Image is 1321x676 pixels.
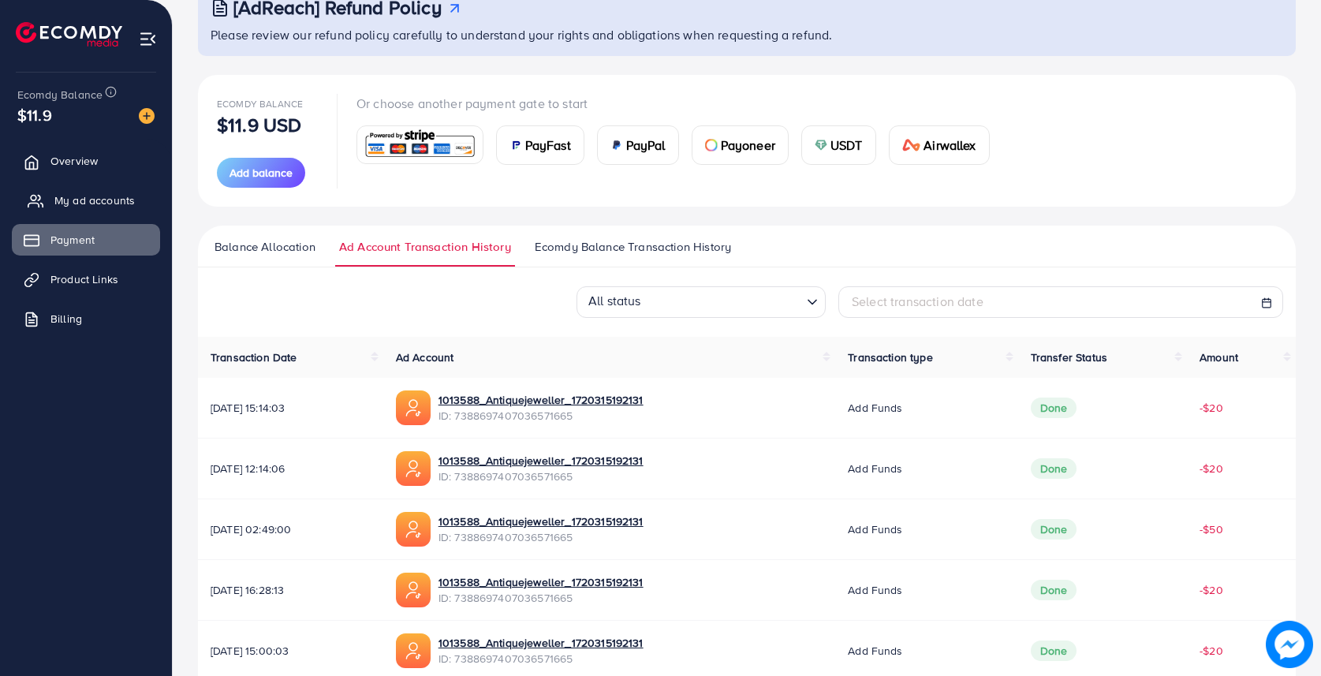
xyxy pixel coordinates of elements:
[211,461,371,476] span: [DATE] 12:14:06
[217,115,301,134] p: $11.9 USD
[848,582,902,598] span: Add funds
[848,643,902,659] span: Add funds
[396,451,431,486] img: ic-ads-acc.e4c84228.svg
[1031,580,1077,600] span: Done
[902,139,921,151] img: card
[211,521,371,537] span: [DATE] 02:49:00
[396,633,431,668] img: ic-ads-acc.e4c84228.svg
[12,145,160,177] a: Overview
[396,390,431,425] img: ic-ads-acc.e4c84228.svg
[211,349,297,365] span: Transaction Date
[1031,398,1077,418] span: Done
[585,287,644,313] span: All status
[1200,400,1223,416] span: -$20
[1200,521,1223,537] span: -$50
[50,153,98,169] span: Overview
[496,125,584,165] a: cardPayFast
[801,125,876,165] a: cardUSDT
[705,139,718,151] img: card
[229,165,293,181] span: Add balance
[815,139,827,151] img: card
[211,643,371,659] span: [DATE] 15:00:03
[692,125,789,165] a: cardPayoneer
[438,651,644,667] span: ID: 7388697407036571665
[438,574,644,590] a: 1013588_Antiquejeweller_1720315192131
[339,238,511,256] span: Ad Account Transaction History
[139,30,157,48] img: menu
[438,590,644,606] span: ID: 7388697407036571665
[438,514,644,529] a: 1013588_Antiquejeweller_1720315192131
[610,139,623,151] img: card
[396,512,431,547] img: ic-ads-acc.e4c84228.svg
[211,25,1286,44] p: Please review our refund policy carefully to understand your rights and obligations when requesti...
[848,349,933,365] span: Transaction type
[924,136,976,155] span: Airwallex
[597,125,679,165] a: cardPayPal
[12,263,160,295] a: Product Links
[626,136,666,155] span: PayPal
[396,573,431,607] img: ic-ads-acc.e4c84228.svg
[1200,643,1223,659] span: -$20
[17,103,52,126] span: $11.9
[438,469,644,484] span: ID: 7388697407036571665
[356,125,483,164] a: card
[438,529,644,545] span: ID: 7388697407036571665
[1200,349,1238,365] span: Amount
[438,635,644,651] a: 1013588_Antiquejeweller_1720315192131
[12,303,160,334] a: Billing
[396,349,454,365] span: Ad Account
[362,128,478,162] img: card
[12,185,160,216] a: My ad accounts
[50,271,118,287] span: Product Links
[1031,458,1077,479] span: Done
[721,136,775,155] span: Payoneer
[1031,641,1077,661] span: Done
[438,392,644,408] a: 1013588_Antiquejeweller_1720315192131
[356,94,1002,113] p: Or choose another payment gate to start
[438,453,644,469] a: 1013588_Antiquejeweller_1720315192131
[1031,349,1107,365] span: Transfer Status
[646,288,800,313] input: Search for option
[17,87,103,103] span: Ecomdy Balance
[848,461,902,476] span: Add funds
[50,232,95,248] span: Payment
[211,400,371,416] span: [DATE] 15:14:03
[1266,621,1313,668] img: image
[1031,519,1077,540] span: Done
[50,311,82,327] span: Billing
[848,400,902,416] span: Add funds
[54,192,135,208] span: My ad accounts
[1200,461,1223,476] span: -$20
[438,408,644,424] span: ID: 7388697407036571665
[139,108,155,124] img: image
[889,125,990,165] a: cardAirwallex
[211,582,371,598] span: [DATE] 16:28:13
[848,521,902,537] span: Add funds
[577,286,826,318] div: Search for option
[830,136,863,155] span: USDT
[852,293,983,310] span: Select transaction date
[16,22,122,47] img: logo
[525,136,571,155] span: PayFast
[509,139,522,151] img: card
[12,224,160,256] a: Payment
[1200,582,1223,598] span: -$20
[217,158,305,188] button: Add balance
[215,238,315,256] span: Balance Allocation
[535,238,731,256] span: Ecomdy Balance Transaction History
[217,97,303,110] span: Ecomdy Balance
